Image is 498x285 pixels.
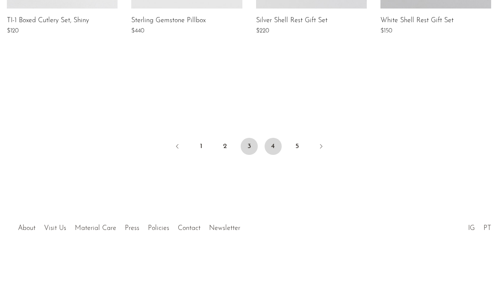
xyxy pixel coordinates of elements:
[380,28,392,34] span: $150
[217,138,234,155] a: 2
[468,225,475,232] a: IG
[265,138,282,155] a: 4
[7,17,89,25] a: TI-1 Boxed Cutlery Set, Shiny
[380,17,454,25] a: White Shell Rest Gift Set
[44,225,66,232] a: Visit Us
[241,138,258,155] span: 3
[464,218,495,234] ul: Social Medias
[312,138,330,157] a: Next
[193,138,210,155] a: 1
[483,225,491,232] a: PT
[131,17,206,25] a: Sterling Gemstone Pillbox
[125,225,139,232] a: Press
[75,225,116,232] a: Material Care
[148,225,169,232] a: Policies
[169,138,186,157] a: Previous
[256,28,269,34] span: $220
[14,218,245,234] ul: Quick links
[18,225,35,232] a: About
[7,28,19,34] span: $120
[131,28,144,34] span: $440
[289,138,306,155] a: 5
[256,17,327,25] a: Silver Shell Rest Gift Set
